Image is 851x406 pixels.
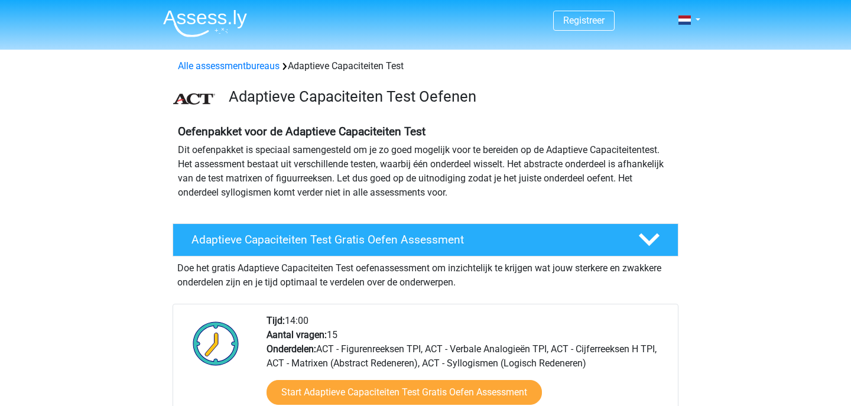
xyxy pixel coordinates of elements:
[178,60,280,72] a: Alle assessmentbureaus
[173,256,678,290] div: Doe het gratis Adaptieve Capaciteiten Test oefenassessment om inzichtelijk te krijgen wat jouw st...
[267,315,285,326] b: Tijd:
[173,59,678,73] div: Adaptieve Capaciteiten Test
[163,9,247,37] img: Assessly
[178,125,425,138] b: Oefenpakket voor de Adaptieve Capaciteiten Test
[229,87,669,106] h3: Adaptieve Capaciteiten Test Oefenen
[267,380,542,405] a: Start Adaptieve Capaciteiten Test Gratis Oefen Assessment
[178,143,673,200] p: Dit oefenpakket is speciaal samengesteld om je zo goed mogelijk voor te bereiden op de Adaptieve ...
[186,314,246,373] img: Klok
[267,329,327,340] b: Aantal vragen:
[267,343,316,355] b: Onderdelen:
[173,93,215,105] img: ACT
[563,15,605,26] a: Registreer
[191,233,619,246] h4: Adaptieve Capaciteiten Test Gratis Oefen Assessment
[168,223,683,256] a: Adaptieve Capaciteiten Test Gratis Oefen Assessment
